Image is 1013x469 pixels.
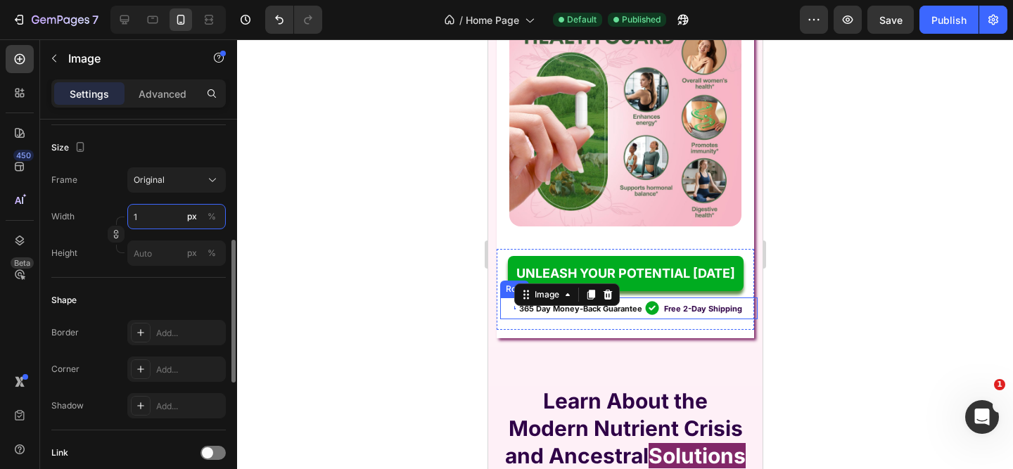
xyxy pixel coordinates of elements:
[51,247,77,259] label: Height
[931,13,967,27] div: Publish
[77,404,257,456] span: Solutions for Women
[156,327,222,340] div: Add...
[11,257,34,269] div: Beta
[92,11,98,28] p: 7
[51,139,89,158] div: Size
[51,446,68,459] div: Link
[208,210,216,223] div: %
[459,13,463,27] span: /
[184,208,200,225] button: %
[51,174,77,186] label: Frame
[51,210,75,223] label: Width
[265,6,322,34] div: Undo/Redo
[51,399,84,412] div: Shadow
[919,6,979,34] button: Publish
[51,363,79,375] div: Corner
[127,204,226,229] input: px%
[156,400,222,413] div: Add...
[622,13,661,26] span: Published
[139,86,186,101] p: Advanced
[965,400,999,434] iframe: Intercom live chat
[70,86,109,101] p: Settings
[134,174,165,186] span: Original
[567,13,597,26] span: Default
[68,50,188,67] p: Image
[488,39,763,469] iframe: Design area
[127,167,226,193] button: Original
[994,379,1005,390] span: 1
[879,14,903,26] span: Save
[6,6,105,34] button: 7
[203,208,220,225] button: px
[466,13,519,27] span: Home Page
[51,294,77,307] div: Shape
[156,364,222,376] div: Add...
[187,210,197,223] div: px
[51,326,79,339] div: Border
[13,150,34,161] div: 450
[867,6,914,34] button: Save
